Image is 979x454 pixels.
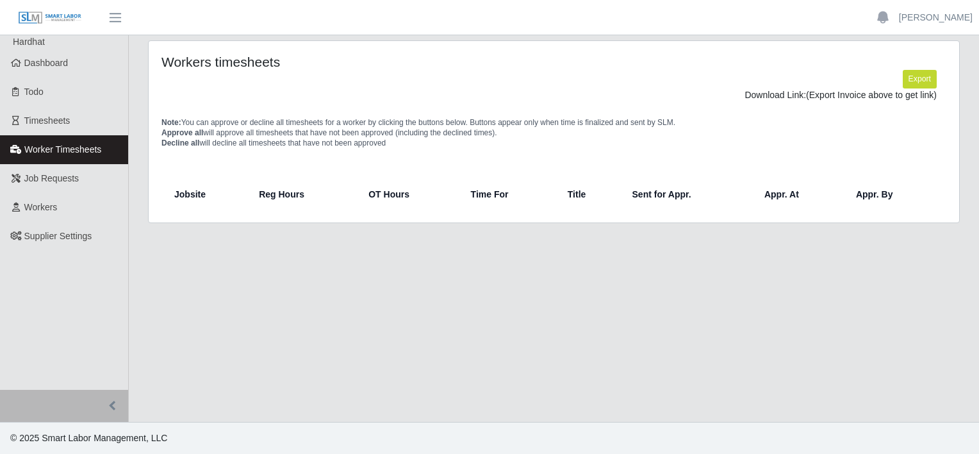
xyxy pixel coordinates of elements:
span: Dashboard [24,58,69,68]
div: Download Link: [171,88,937,102]
h4: Workers timesheets [161,54,477,70]
span: Supplier Settings [24,231,92,241]
span: (Export Invoice above to get link) [806,90,937,100]
span: Timesheets [24,115,70,126]
p: You can approve or decline all timesheets for a worker by clicking the buttons below. Buttons app... [161,117,946,148]
span: Workers [24,202,58,212]
th: Appr. At [754,179,846,210]
th: Time For [461,179,557,210]
span: Job Requests [24,173,79,183]
a: [PERSON_NAME] [899,11,973,24]
span: Note: [161,118,181,127]
span: Decline all [161,139,199,147]
th: OT Hours [358,179,460,210]
th: Reg Hours [249,179,358,210]
th: Appr. By [846,179,941,210]
span: Worker Timesheets [24,144,101,155]
span: Todo [24,87,44,97]
th: Jobsite [167,179,249,210]
button: Export [903,70,937,88]
th: Sent for Appr. [622,179,754,210]
img: SLM Logo [18,11,82,25]
th: Title [557,179,622,210]
span: © 2025 Smart Labor Management, LLC [10,433,167,443]
span: Hardhat [13,37,45,47]
span: Approve all [161,128,203,137]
